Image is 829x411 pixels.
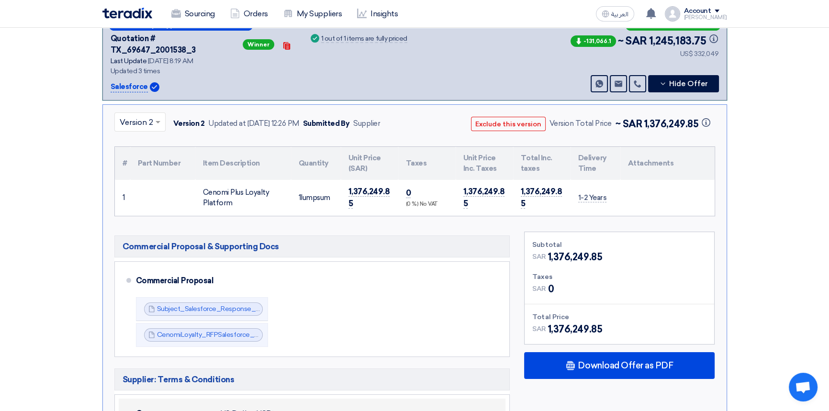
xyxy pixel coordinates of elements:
[115,22,155,28] span: Submitted by
[157,305,435,313] a: Subject_Salesforce_Response___Technical_Commercial_Proposal__1747058828995.pdf
[114,368,510,390] h5: Supplier: Terms & Conditions
[102,8,152,19] img: Teradix logo
[223,3,276,24] a: Orders
[471,117,546,131] button: Exclude this version
[187,22,247,28] b: ([PERSON_NAME])
[111,66,297,76] div: Updated 3 times
[665,6,680,22] img: profile_test.png
[549,118,612,129] div: Version Total Price
[406,188,411,198] span: 0
[111,57,147,65] span: Last Update
[532,252,546,262] span: SAR
[164,3,223,24] a: Sourcing
[291,147,341,180] th: Quantity
[648,75,719,92] button: Hide Offer
[684,15,727,20] div: [PERSON_NAME]
[150,82,159,92] img: Verified Account
[569,49,719,59] div: US$ 332,049
[548,282,554,296] span: 0
[578,361,673,370] span: Download Offer as PDF
[456,147,513,180] th: Unit Price Inc. Taxes
[398,147,456,180] th: Taxes
[644,118,711,130] span: 1,376,249.85
[463,187,505,209] span: 1,376,249.85
[532,240,706,250] div: Subtotal
[532,284,546,294] span: SAR
[596,6,634,22] button: العربية
[789,373,818,401] div: Open chat
[276,3,349,24] a: My Suppliers
[341,147,398,180] th: Unit Price (SAR)
[349,3,405,24] a: Insights
[208,118,299,129] div: Updated at [DATE] 12:26 PM
[321,35,407,43] div: 1 out of 1 items are fully priced
[623,118,642,130] span: SAR
[348,187,390,209] span: 1,376,249.85
[136,269,494,292] div: Commercial Proposal
[571,35,616,47] span: -131,066.1
[148,57,193,65] span: [DATE] 8:19 AM
[353,118,380,129] div: Supplier
[159,22,183,28] span: Supplier
[532,312,706,322] div: Total Price
[620,147,715,180] th: Attachments
[548,322,602,336] span: 1,376,249.85
[299,193,301,202] span: 1
[173,118,205,129] div: Version 2
[625,33,647,49] span: SAR
[548,250,602,264] span: 1,376,249.85
[203,187,283,209] div: Cenomi Plus Loyalty Platform
[115,147,130,180] th: #
[616,118,621,130] span: ~
[513,147,571,180] th: Total Inc. taxes
[195,147,291,180] th: Item Description
[157,331,333,339] a: CenomiLoyalty_RFPSalesforce_BAFO_1752139319833.pdf
[684,7,711,15] div: Account
[243,39,274,50] span: Winner
[611,11,628,18] span: العربية
[521,187,562,209] span: 1,376,249.85
[578,193,607,202] span: 1-2 Years
[618,33,624,49] span: ~
[123,241,279,252] span: Commercial Proposal & Supporting Docs
[115,180,130,216] td: 1
[669,80,708,88] span: Hide Offer
[111,81,148,93] p: Salesforce
[532,272,706,282] div: Taxes
[303,118,349,129] div: Submitted By
[291,180,341,216] td: lumpsum
[649,33,719,49] span: 1,245,183.75
[130,147,195,180] th: Part Number
[111,33,241,56] div: Quotation # TX_69647_2001538_3
[571,147,620,180] th: Delivery Time
[532,324,546,334] span: SAR
[406,200,448,209] div: (0 %) No VAT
